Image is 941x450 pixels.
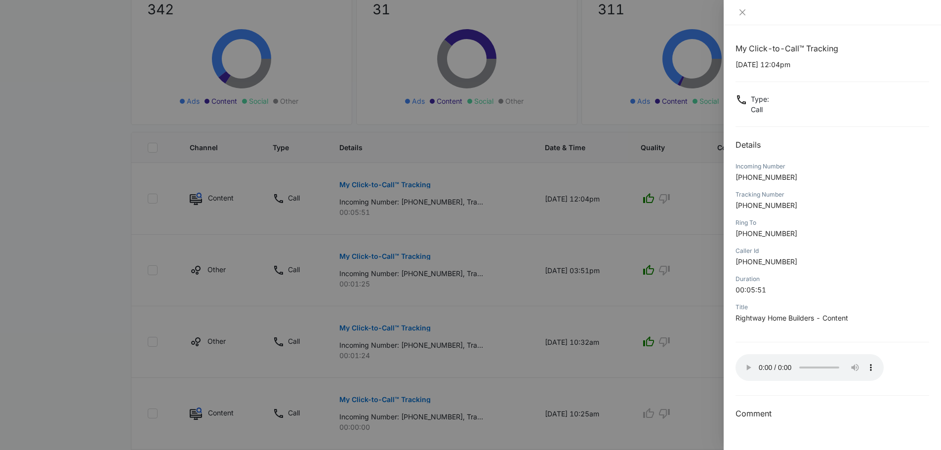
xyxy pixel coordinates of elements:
[736,303,929,312] div: Title
[736,257,797,266] span: [PHONE_NUMBER]
[751,94,769,104] p: Type :
[736,190,929,199] div: Tracking Number
[736,408,929,419] h3: Comment
[736,229,797,238] span: [PHONE_NUMBER]
[736,201,797,209] span: [PHONE_NUMBER]
[736,162,929,171] div: Incoming Number
[736,286,766,294] span: 00:05:51
[751,104,769,115] p: Call
[736,314,848,322] span: Rightway Home Builders - Content
[736,139,929,151] h2: Details
[738,8,746,16] span: close
[736,42,929,54] h1: My Click-to-Call™ Tracking
[736,354,884,381] audio: Your browser does not support the audio tag.
[736,246,929,255] div: Caller Id
[736,173,797,181] span: [PHONE_NUMBER]
[736,59,929,70] p: [DATE] 12:04pm
[736,275,929,284] div: Duration
[736,8,749,17] button: Close
[736,218,929,227] div: Ring To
